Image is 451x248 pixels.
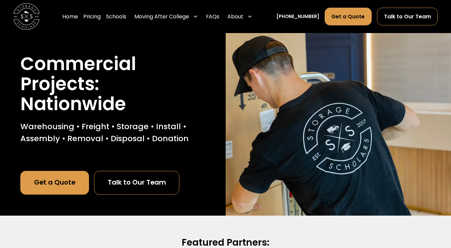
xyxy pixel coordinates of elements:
a: FAQs [206,7,219,26]
a: Pricing [83,7,101,26]
a: Home [62,7,78,26]
a: Get a Quote [325,8,372,25]
p: Warehousing • Freight • Storage • Install • Assembly • Removal • Disposal • Donation [20,120,205,144]
h1: Commercial Projects: Nationwide [20,54,205,114]
a: Talk to Our Team [377,8,438,25]
a: Get a Quote [20,171,89,195]
div: Moving After College [134,13,189,21]
a: [PHONE_NUMBER] [276,13,319,20]
img: Storage Scholars main logo [13,3,40,30]
a: Talk to Our Team [94,171,179,195]
div: About [227,13,243,21]
a: Schools [106,7,126,26]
